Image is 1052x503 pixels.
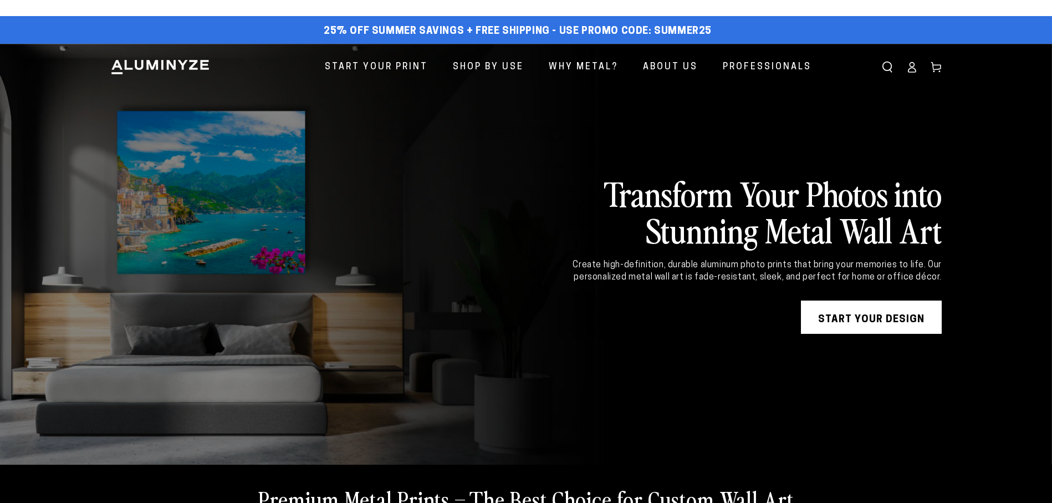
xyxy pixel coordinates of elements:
[539,259,942,284] div: Create high-definition, durable aluminum photo prints that bring your memories to life. Our perso...
[324,26,712,38] span: 25% off Summer Savings + Free Shipping - Use Promo Code: SUMMER25
[714,53,820,82] a: Professionals
[445,53,532,82] a: Shop By Use
[325,59,428,75] span: Start Your Print
[453,59,524,75] span: Shop By Use
[643,59,698,75] span: About Us
[723,59,811,75] span: Professionals
[635,53,706,82] a: About Us
[539,175,942,248] h2: Transform Your Photos into Stunning Metal Wall Art
[875,55,900,79] summary: Search our site
[540,53,626,82] a: Why Metal?
[801,301,942,334] a: START YOUR DESIGN
[549,59,618,75] span: Why Metal?
[110,59,210,75] img: Aluminyze
[316,53,436,82] a: Start Your Print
